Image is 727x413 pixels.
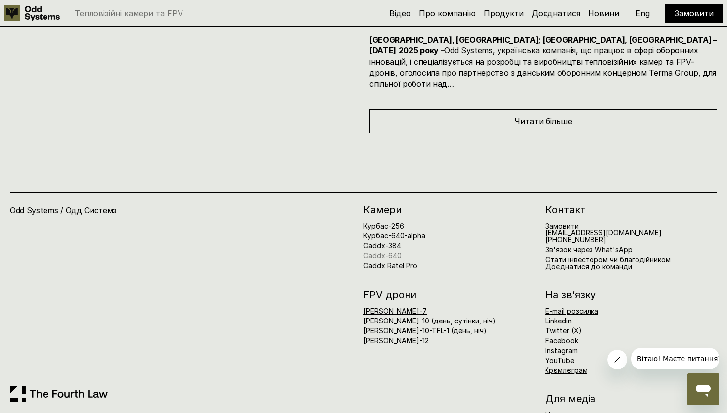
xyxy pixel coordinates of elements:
[6,7,91,15] span: Вітаю! Маєте питання?
[75,9,183,17] p: Тепловізійні камери та FPV
[588,8,619,18] a: Новини
[675,8,714,18] a: Замовити
[545,346,578,355] a: Instagram
[363,317,496,325] a: [PERSON_NAME]-10 (день, сутінки, ніч)
[545,255,671,264] a: Стати інвестором чи благодійником
[389,8,411,18] a: Відео
[545,223,662,243] h6: [EMAIL_ADDRESS][DOMAIN_NAME]
[363,231,425,240] a: Курбас-640-alpha
[363,222,404,230] a: Курбас-256
[419,8,476,18] a: Про компанію
[545,336,578,345] a: Facebook
[545,262,632,271] a: Доєднатися до команди
[363,261,417,270] a: Caddx Ratel Pro
[545,326,582,335] a: Twitter (X)
[607,350,627,369] iframe: Закрити повідомлення
[545,222,579,230] a: Замовити
[545,366,588,374] a: Крємлєграм
[545,394,718,404] h2: Для медіа
[363,251,402,260] a: Caddx-640
[363,290,536,300] h2: FPV дрони
[363,205,536,215] h2: Камери
[363,326,487,335] a: [PERSON_NAME]-10-TFL-1 (день, ніч)
[369,35,719,55] strong: [GEOGRAPHIC_DATA], [GEOGRAPHIC_DATA]; [GEOGRAPHIC_DATA], [GEOGRAPHIC_DATA] – [DATE]
[363,241,401,250] a: Caddx-384
[514,116,572,126] span: Читати більше
[545,290,596,300] h2: На зв’язку
[687,373,719,405] iframe: Кнопка для запуску вікна повідомлень
[545,307,598,315] a: E-mail розсилка
[369,34,717,90] h4: Odd Systems, українська компанія, що працює в сфері оборонних інновацій, і спеціалізується на роз...
[363,307,427,315] a: [PERSON_NAME]-7
[631,348,719,369] iframe: Повідомлення від компанії
[545,205,718,215] h2: Контакт
[545,245,633,254] a: Зв'язок через What'sApp
[545,235,606,244] span: [PHONE_NUMBER]
[399,46,444,55] strong: 2025 року –
[10,205,234,216] h4: Odd Systems / Одд Системз
[484,8,524,18] a: Продукти
[545,356,574,365] a: YouTube
[532,8,580,18] a: Доєднатися
[545,317,572,325] a: Linkedin
[363,336,429,345] a: [PERSON_NAME]-12
[636,9,650,17] p: Eng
